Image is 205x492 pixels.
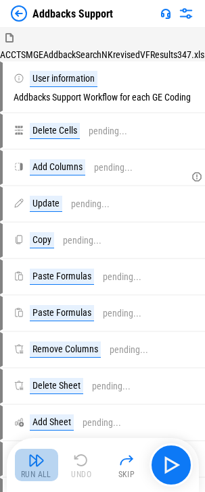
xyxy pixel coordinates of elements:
div: Paste Formulas [30,305,94,321]
div: Remove Columns [30,341,101,358]
img: Back [11,5,27,22]
div: Skip [118,470,135,479]
div: pending... [63,236,101,246]
svg: Adding a column to match the table structure of the Addbacks review file [191,171,202,182]
div: pending... [83,418,121,428]
div: Update [30,196,62,212]
div: Paste Formulas [30,269,94,285]
div: Addbacks Support [32,7,113,20]
img: Main button [160,454,182,476]
img: Run All [28,452,45,468]
button: Skip [105,449,148,481]
div: pending... [103,272,141,282]
div: pending... [110,345,148,355]
div: Run All [21,470,51,479]
div: Delete Cells [30,123,80,139]
img: Support [160,8,171,19]
div: pending... [71,199,110,209]
div: User information [30,71,97,87]
div: pending... [89,126,127,136]
div: pending... [94,163,133,173]
div: pending... [92,381,131,391]
button: Run All [15,449,58,481]
img: Skip [118,452,135,468]
div: Add Sheet [30,414,74,431]
div: Add Columns [30,159,85,175]
div: pending... [103,308,141,319]
div: Copy [30,232,54,248]
div: Delete Sheet [30,378,83,394]
div: Addbacks Support Workflow for each GE Coding [14,71,191,103]
img: Settings menu [178,5,194,22]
